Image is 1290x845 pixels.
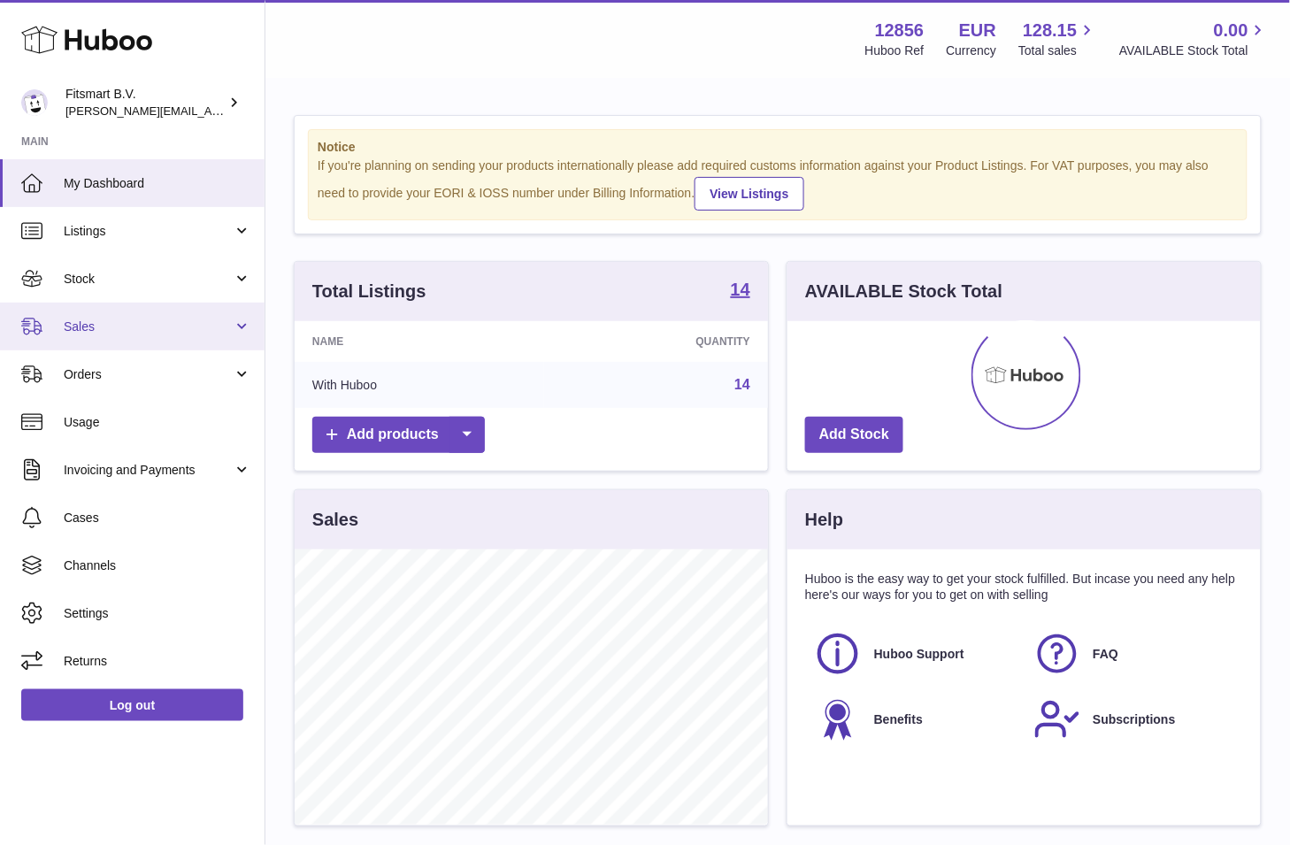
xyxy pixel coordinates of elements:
h3: AVAILABLE Stock Total [805,280,1002,303]
span: 128.15 [1023,19,1077,42]
span: AVAILABLE Stock Total [1119,42,1269,59]
strong: EUR [959,19,996,42]
span: Benefits [874,711,923,728]
h3: Help [805,508,843,532]
span: [PERSON_NAME][EMAIL_ADDRESS][DOMAIN_NAME] [65,104,355,118]
a: Huboo Support [814,630,1016,678]
span: Cases [64,510,251,526]
a: Add products [312,417,485,453]
span: Total sales [1018,42,1097,59]
div: If you're planning on sending your products internationally please add required customs informati... [318,157,1238,211]
strong: Notice [318,139,1238,156]
a: Subscriptions [1033,695,1235,743]
h3: Total Listings [312,280,426,303]
div: Fitsmart B.V. [65,86,225,119]
span: 0.00 [1214,19,1248,42]
span: Subscriptions [1094,711,1176,728]
a: View Listings [695,177,803,211]
a: FAQ [1033,630,1235,678]
th: Quantity [544,321,768,362]
p: Huboo is the easy way to get your stock fulfilled. But incase you need any help here's our ways f... [805,571,1243,604]
td: With Huboo [295,362,544,408]
span: Orders [64,366,233,383]
span: Usage [64,414,251,431]
span: Settings [64,605,251,622]
a: 0.00 AVAILABLE Stock Total [1119,19,1269,59]
div: Currency [947,42,997,59]
a: Add Stock [805,417,903,453]
div: Huboo Ref [865,42,925,59]
a: Log out [21,689,243,721]
img: jonathan@leaderoo.com [21,89,48,116]
span: My Dashboard [64,175,251,192]
a: 128.15 Total sales [1018,19,1097,59]
span: FAQ [1094,646,1119,663]
strong: 14 [731,280,750,298]
a: 14 [734,377,750,392]
span: Huboo Support [874,646,964,663]
th: Name [295,321,544,362]
span: Sales [64,319,233,335]
span: Channels [64,557,251,574]
h3: Sales [312,508,358,532]
strong: 12856 [875,19,925,42]
span: Invoicing and Payments [64,462,233,479]
a: 14 [731,280,750,302]
span: Listings [64,223,233,240]
span: Stock [64,271,233,288]
a: Benefits [814,695,1016,743]
span: Returns [64,653,251,670]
